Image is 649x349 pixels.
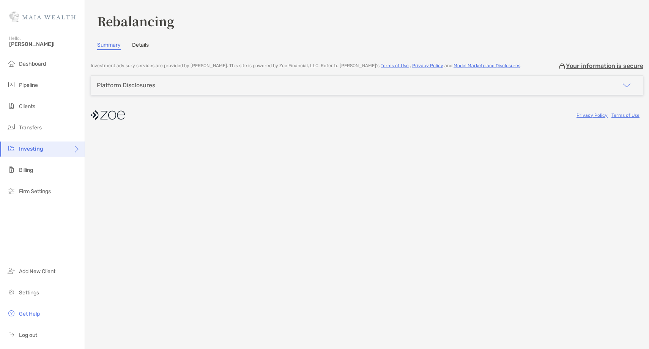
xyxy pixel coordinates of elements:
[622,81,631,90] img: icon arrow
[7,266,16,275] img: add_new_client icon
[19,103,35,110] span: Clients
[19,332,37,338] span: Log out
[9,3,76,30] img: Zoe Logo
[97,42,121,50] a: Summary
[7,59,16,68] img: dashboard icon
[7,186,16,195] img: firm-settings icon
[7,330,16,339] img: logout icon
[91,63,521,69] p: Investment advisory services are provided by [PERSON_NAME] . This site is powered by Zoe Financia...
[91,107,125,124] img: company logo
[19,268,55,275] span: Add New Client
[577,113,608,118] a: Privacy Policy
[611,113,640,118] a: Terms of Use
[7,165,16,174] img: billing icon
[7,288,16,297] img: settings icon
[19,311,40,317] span: Get Help
[19,167,33,173] span: Billing
[19,188,51,195] span: Firm Settings
[19,82,38,88] span: Pipeline
[7,123,16,132] img: transfers icon
[132,42,149,50] a: Details
[566,62,643,69] p: Your information is secure
[454,63,520,68] a: Model Marketplace Disclosures
[19,124,42,131] span: Transfers
[7,144,16,153] img: investing icon
[19,289,39,296] span: Settings
[412,63,443,68] a: Privacy Policy
[19,61,46,67] span: Dashboard
[7,101,16,110] img: clients icon
[381,63,409,68] a: Terms of Use
[19,146,43,152] span: Investing
[97,82,155,89] div: Platform Disclosures
[7,309,16,318] img: get-help icon
[7,80,16,89] img: pipeline icon
[97,12,637,30] h3: Rebalancing
[9,41,80,47] span: [PERSON_NAME]!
